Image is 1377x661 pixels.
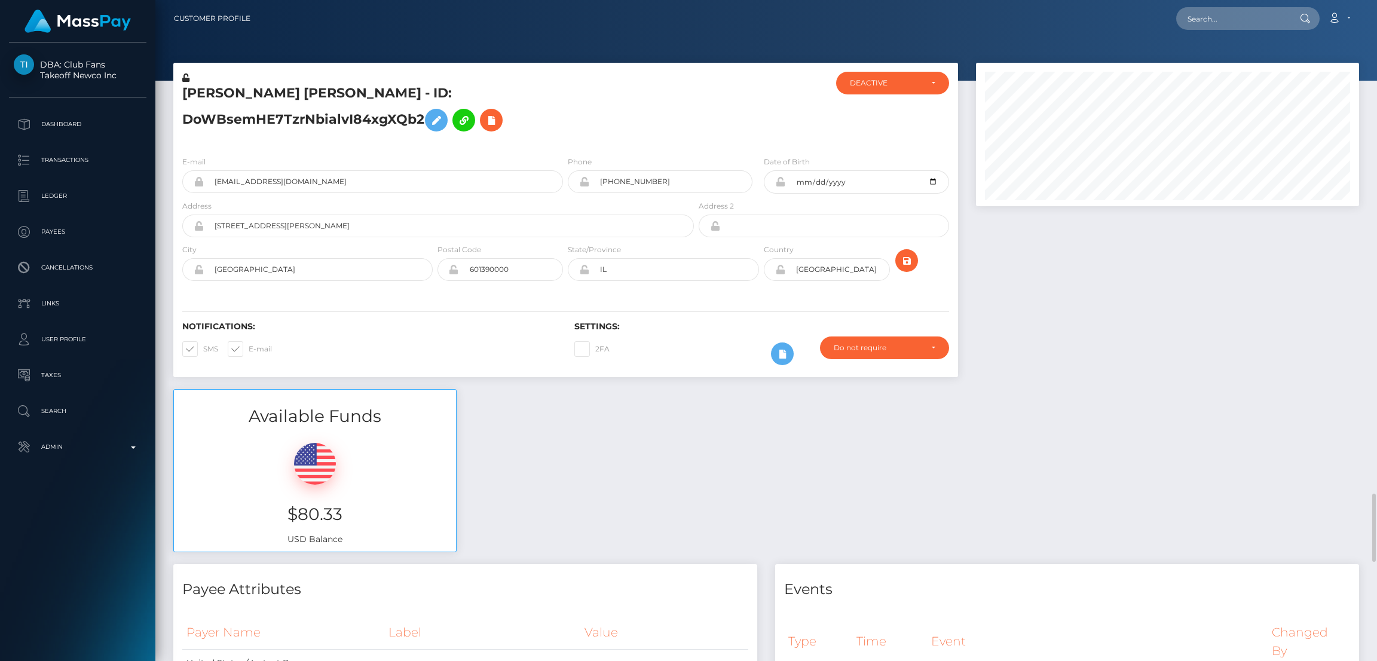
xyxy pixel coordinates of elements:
[182,341,218,357] label: SMS
[174,428,456,552] div: USD Balance
[9,289,146,319] a: Links
[182,84,687,137] h5: [PERSON_NAME] [PERSON_NAME] - ID: DoWBsemHE7TzrNbialvI84xgXQb2
[14,259,142,277] p: Cancellations
[568,157,592,167] label: Phone
[14,438,142,456] p: Admin
[9,325,146,354] a: User Profile
[9,360,146,390] a: Taxes
[836,72,949,94] button: DEACTIVE
[14,366,142,384] p: Taxes
[182,244,197,255] label: City
[820,336,949,359] button: Do not require
[14,187,142,205] p: Ledger
[14,54,34,75] img: Takeoff Newco Inc
[568,244,621,255] label: State/Province
[9,145,146,175] a: Transactions
[574,341,610,357] label: 2FA
[9,217,146,247] a: Payees
[174,405,456,428] h3: Available Funds
[182,579,748,600] h4: Payee Attributes
[182,322,556,332] h6: Notifications:
[9,59,146,81] span: DBA: Club Fans Takeoff Newco Inc
[182,616,384,649] th: Payer Name
[182,201,212,212] label: Address
[699,201,734,212] label: Address 2
[834,343,922,353] div: Do not require
[9,432,146,462] a: Admin
[294,443,336,485] img: USD.png
[764,157,810,167] label: Date of Birth
[580,616,748,649] th: Value
[14,223,142,241] p: Payees
[574,322,948,332] h6: Settings:
[228,341,272,357] label: E-mail
[14,402,142,420] p: Search
[25,10,131,33] img: MassPay Logo
[14,115,142,133] p: Dashboard
[1176,7,1289,30] input: Search...
[9,253,146,283] a: Cancellations
[784,579,1350,600] h4: Events
[9,181,146,211] a: Ledger
[14,151,142,169] p: Transactions
[14,330,142,348] p: User Profile
[9,396,146,426] a: Search
[850,78,922,88] div: DEACTIVE
[14,295,142,313] p: Links
[182,157,206,167] label: E-mail
[174,6,250,31] a: Customer Profile
[9,109,146,139] a: Dashboard
[437,244,481,255] label: Postal Code
[384,616,580,649] th: Label
[764,244,794,255] label: Country
[183,503,447,526] h3: $80.33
